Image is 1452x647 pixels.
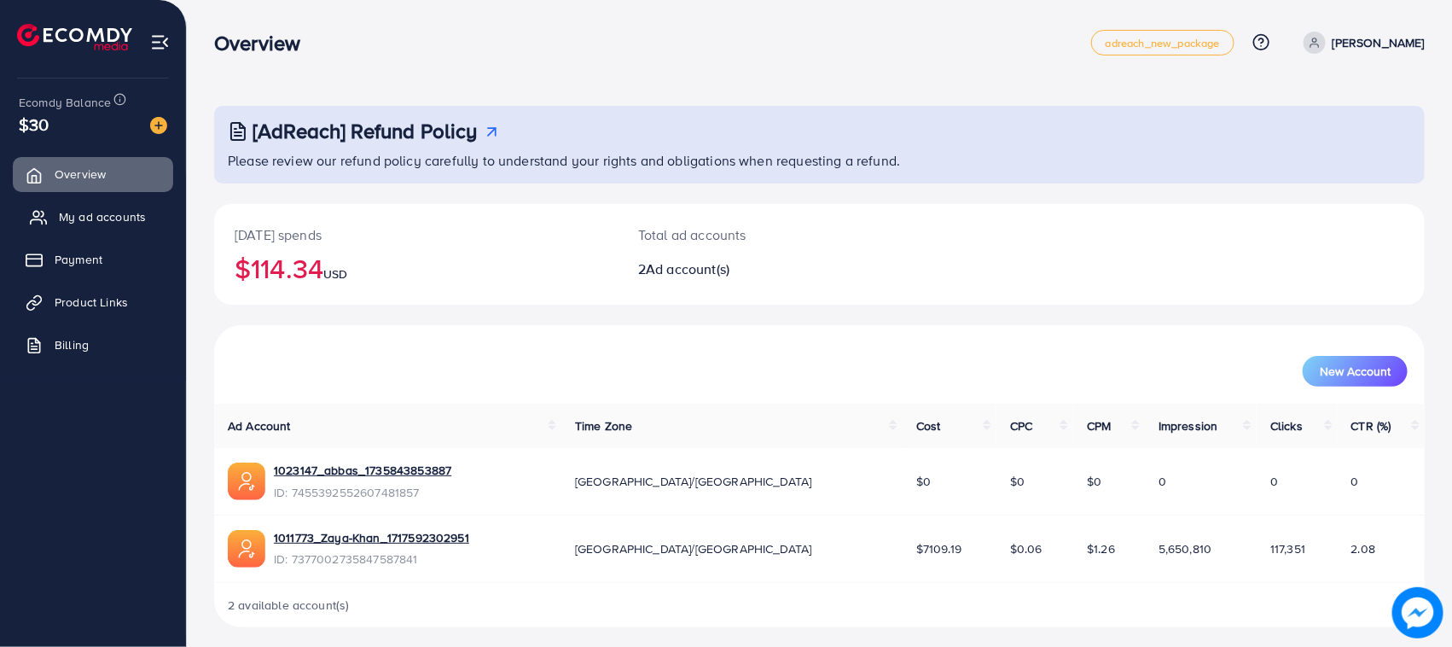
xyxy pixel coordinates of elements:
p: [DATE] spends [235,224,597,245]
a: Billing [13,328,173,362]
img: image [1395,590,1442,637]
img: image [150,117,167,134]
span: CPC [1010,417,1032,434]
span: $0.06 [1010,540,1043,557]
span: [GEOGRAPHIC_DATA]/[GEOGRAPHIC_DATA] [575,540,812,557]
a: adreach_new_package [1091,30,1234,55]
span: 2.08 [1351,540,1376,557]
h2: $114.34 [235,252,597,284]
p: Total ad accounts [638,224,900,245]
span: 0 [1351,473,1359,490]
a: Overview [13,157,173,191]
span: Overview [55,166,106,183]
span: $0 [1010,473,1025,490]
span: Ecomdy Balance [19,94,111,111]
span: adreach_new_package [1106,38,1220,49]
span: USD [323,265,347,283]
img: ic-ads-acc.e4c84228.svg [228,530,265,568]
span: CPM [1087,417,1111,434]
span: My ad accounts [59,208,146,225]
span: $1.26 [1087,540,1115,557]
span: Ad Account [228,417,291,434]
span: Impression [1159,417,1218,434]
a: My ad accounts [13,200,173,234]
span: 2 available account(s) [228,597,350,614]
span: ID: 7377002735847587841 [274,551,469,568]
span: $7109.19 [916,540,961,557]
span: [GEOGRAPHIC_DATA]/[GEOGRAPHIC_DATA] [575,473,812,490]
a: Product Links [13,285,173,319]
p: [PERSON_NAME] [1333,32,1425,53]
h3: [AdReach] Refund Policy [253,119,478,143]
img: menu [150,32,170,52]
span: Time Zone [575,417,632,434]
p: Please review our refund policy carefully to understand your rights and obligations when requesti... [228,150,1414,171]
span: $0 [1087,473,1101,490]
span: 117,351 [1270,540,1305,557]
img: logo [17,24,132,50]
span: Clicks [1270,417,1303,434]
h2: 2 [638,261,900,277]
span: Billing [55,336,89,353]
button: New Account [1303,356,1408,387]
span: $0 [916,473,931,490]
span: Product Links [55,294,128,311]
span: New Account [1320,365,1391,377]
span: $30 [19,112,49,137]
a: [PERSON_NAME] [1297,32,1425,54]
span: 0 [1159,473,1166,490]
span: 0 [1270,473,1278,490]
a: 1011773_Zaya-Khan_1717592302951 [274,529,469,546]
a: 1023147_abbas_1735843853887 [274,462,451,479]
img: ic-ads-acc.e4c84228.svg [228,463,265,500]
span: Payment [55,251,102,268]
span: CTR (%) [1351,417,1391,434]
span: Ad account(s) [646,259,729,278]
span: Cost [916,417,941,434]
span: ID: 7455392552607481857 [274,484,451,501]
span: 5,650,810 [1159,540,1211,557]
a: Payment [13,242,173,277]
h3: Overview [214,31,314,55]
